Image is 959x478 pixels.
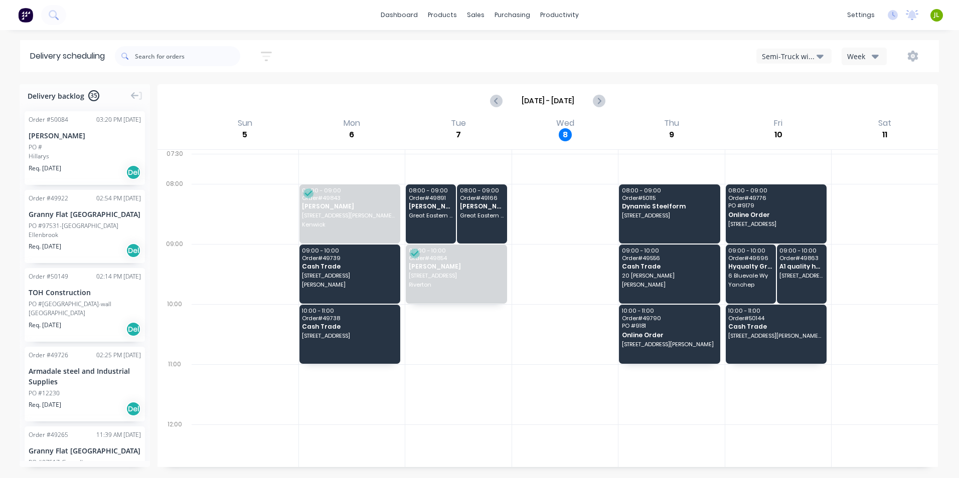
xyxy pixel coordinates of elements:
[20,40,115,72] div: Delivery scheduling
[460,212,504,218] span: Great Eastern Freightlines, [STREET_ADDRESS][PERSON_NAME]
[622,203,716,209] span: Dynamic Steelform
[622,248,716,254] span: 09:00 - 10:00
[728,248,772,254] span: 09:00 - 10:00
[29,321,61,330] span: Req. [DATE]
[157,148,192,178] div: 07:30
[29,230,141,240] div: Ellenbrook
[409,195,453,201] span: Order # 49891
[728,255,772,261] span: Order # 49696
[302,248,396,254] span: 09:00 - 10:00
[728,333,823,339] span: [STREET_ADDRESS][PERSON_NAME][PERSON_NAME]
[535,8,584,23] div: productivity
[409,187,453,193] span: 08:00 - 09:00
[29,143,42,152] div: PO #
[29,389,60,398] div: PO #12230
[847,51,876,62] div: Week
[135,46,240,66] input: Search for orders
[875,118,894,128] div: Sat
[661,118,682,128] div: Thu
[302,255,396,261] span: Order # 49739
[756,49,832,64] button: Semi-Truck with Hiab
[460,195,504,201] span: Order # 49166
[29,287,141,298] div: TOH Construction
[622,315,716,321] span: Order # 49790
[302,263,396,270] span: Cash Trade
[409,212,453,218] span: Great Eastern Freightlines, [STREET_ADDRESS][PERSON_NAME]
[157,238,192,298] div: 09:00
[29,309,141,318] div: [GEOGRAPHIC_DATA]
[376,8,423,23] a: dashboard
[126,165,141,180] div: Del
[302,282,396,288] span: [PERSON_NAME]
[29,194,68,203] div: Order # 49922
[728,195,823,201] span: Order # 49776
[728,263,772,270] span: Hyqualty Group
[29,242,61,251] span: Req. [DATE]
[460,203,504,209] span: [PERSON_NAME]
[622,332,716,338] span: Online Order
[728,282,772,288] span: Yanchep
[157,358,192,418] div: 11:00
[728,323,823,330] span: Cash Trade
[96,194,141,203] div: 02:54 PM [DATE]
[409,203,453,209] span: [PERSON_NAME]
[29,130,141,141] div: [PERSON_NAME]
[779,263,824,270] span: A1 quality homes pty ltd
[622,341,716,347] span: [STREET_ADDRESS][PERSON_NAME]
[622,187,716,193] span: 08:00 - 09:00
[302,195,396,201] span: Order # 49843
[302,273,396,279] span: [STREET_ADDRESS]
[842,8,880,23] div: settings
[409,273,503,279] span: [STREET_ADDRESS]
[622,282,716,288] span: [PERSON_NAME]
[345,128,358,141] div: 6
[779,255,824,261] span: Order # 49863
[235,118,255,128] div: Sun
[96,430,141,439] div: 11:39 AM [DATE]
[728,211,823,218] span: Online Order
[96,272,141,281] div: 02:14 PM [DATE]
[302,203,396,209] span: [PERSON_NAME]
[934,11,939,20] span: JL
[29,430,68,439] div: Order # 49265
[29,164,61,173] span: Req. [DATE]
[779,248,824,254] span: 09:00 - 10:00
[728,315,823,321] span: Order # 50144
[490,8,535,23] div: purchasing
[409,282,503,288] span: Riverton
[302,187,396,193] span: 08:00 - 09:00
[29,458,86,467] div: PO #97517-Gosnells
[622,323,716,329] span: PO # 9181
[29,272,68,281] div: Order # 50149
[341,118,363,128] div: Mon
[302,212,396,218] span: [STREET_ADDRESS][PERSON_NAME]?
[29,366,141,387] div: Armadale steel and Industrial Supplies
[29,209,141,219] div: Granny Flat [GEOGRAPHIC_DATA]
[728,308,823,314] span: 10:00 - 11:00
[302,308,396,314] span: 10:00 - 11:00
[728,221,823,227] span: [STREET_ADDRESS]
[238,128,251,141] div: 5
[409,255,503,261] span: Order # 49854
[622,263,716,270] span: Cash Trade
[126,401,141,416] div: Del
[409,263,503,270] span: [PERSON_NAME]
[88,90,99,101] span: 35
[452,128,465,141] div: 7
[622,195,716,201] span: Order # 50115
[771,118,785,128] div: Fri
[728,187,823,193] span: 08:00 - 09:00
[423,8,462,23] div: products
[157,178,192,238] div: 08:00
[29,400,61,409] span: Req. [DATE]
[29,115,68,124] div: Order # 50084
[878,128,891,141] div: 11
[18,8,33,23] img: Factory
[622,308,716,314] span: 10:00 - 11:00
[29,152,141,161] div: Hillarys
[302,221,396,227] span: Kenwick
[409,248,503,254] span: 09:00 - 10:00
[462,8,490,23] div: sales
[302,315,396,321] span: Order # 49738
[126,243,141,258] div: Del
